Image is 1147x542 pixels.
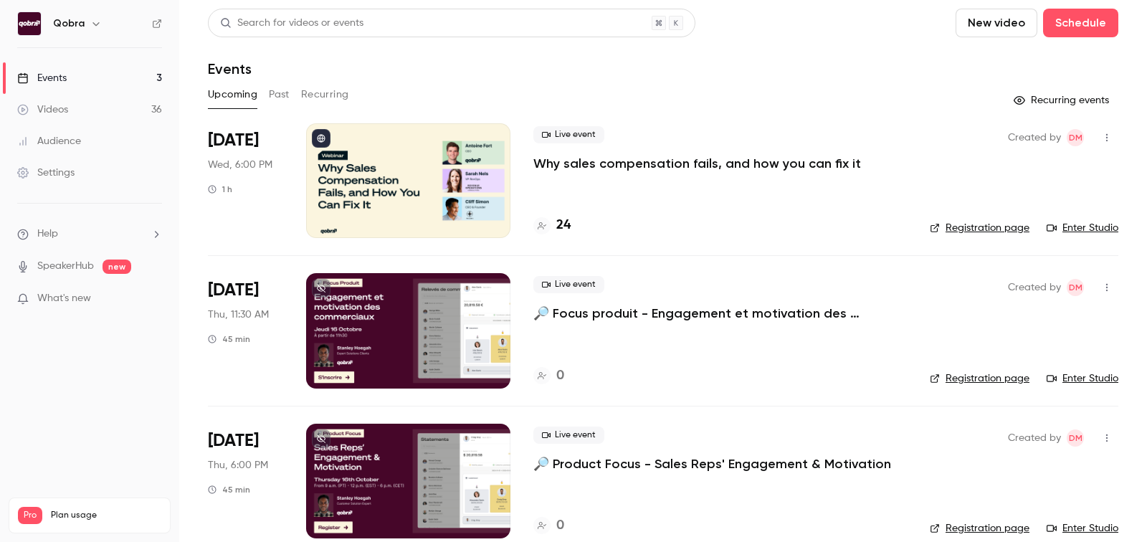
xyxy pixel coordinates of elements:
[533,276,604,293] span: Live event
[208,129,259,152] span: [DATE]
[18,507,42,524] span: Pro
[930,221,1029,235] a: Registration page
[208,184,232,195] div: 1 h
[51,510,161,521] span: Plan usage
[1047,521,1118,536] a: Enter Studio
[53,16,85,31] h6: Qobra
[533,305,907,322] a: 🔎 Focus produit - Engagement et motivation des commerciaux
[37,259,94,274] a: SpeakerHub
[1067,279,1084,296] span: Dylan Manceau
[17,71,67,85] div: Events
[1047,221,1118,235] a: Enter Studio
[17,227,162,242] li: help-dropdown-opener
[533,216,571,235] a: 24
[533,126,604,143] span: Live event
[17,134,81,148] div: Audience
[1067,429,1084,447] span: Dylan Manceau
[208,273,283,388] div: Oct 16 Thu, 11:30 AM (Europe/Paris)
[533,455,891,472] a: 🔎 Product Focus - Sales Reps' Engagement & Motivation
[18,12,41,35] img: Qobra
[556,516,564,536] h4: 0
[17,103,68,117] div: Videos
[1043,9,1118,37] button: Schedule
[1067,129,1084,146] span: Dylan Manceau
[1069,129,1082,146] span: DM
[956,9,1037,37] button: New video
[930,521,1029,536] a: Registration page
[533,366,564,386] a: 0
[37,291,91,306] span: What's new
[533,516,564,536] a: 0
[208,458,268,472] span: Thu, 6:00 PM
[220,16,363,31] div: Search for videos or events
[103,260,131,274] span: new
[1047,371,1118,386] a: Enter Studio
[1008,129,1061,146] span: Created by
[208,484,250,495] div: 45 min
[301,83,349,106] button: Recurring
[208,429,259,452] span: [DATE]
[1069,279,1082,296] span: DM
[37,227,58,242] span: Help
[1069,429,1082,447] span: DM
[208,83,257,106] button: Upcoming
[1007,89,1118,112] button: Recurring events
[208,279,259,302] span: [DATE]
[556,216,571,235] h4: 24
[208,158,272,172] span: Wed, 6:00 PM
[533,427,604,444] span: Live event
[1008,429,1061,447] span: Created by
[269,83,290,106] button: Past
[208,333,250,345] div: 45 min
[208,308,269,322] span: Thu, 11:30 AM
[208,424,283,538] div: Oct 16 Thu, 6:00 PM (Europe/Paris)
[208,123,283,238] div: Oct 8 Wed, 6:00 PM (Europe/Paris)
[930,371,1029,386] a: Registration page
[208,60,252,77] h1: Events
[17,166,75,180] div: Settings
[556,366,564,386] h4: 0
[1008,279,1061,296] span: Created by
[533,155,861,172] a: Why sales compensation fails, and how you can fix it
